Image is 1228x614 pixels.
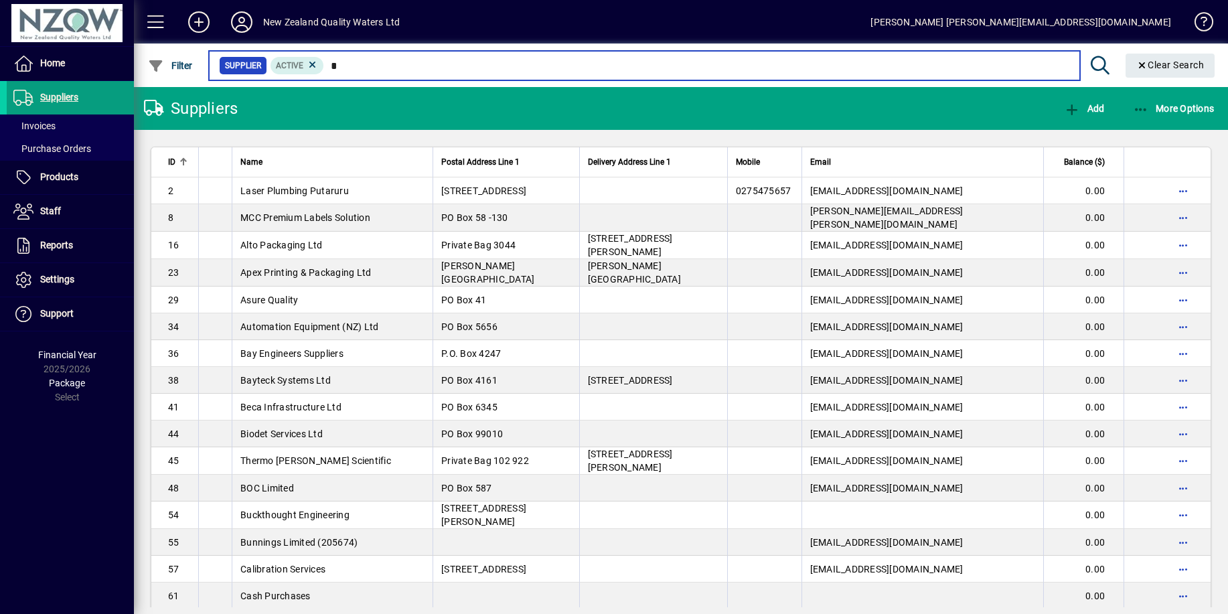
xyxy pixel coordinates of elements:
[588,449,673,473] span: [STREET_ADDRESS][PERSON_NAME]
[441,348,501,359] span: P.O. Box 4247
[240,564,325,574] span: Calibration Services
[1172,558,1194,580] button: More options
[148,60,193,71] span: Filter
[1172,450,1194,471] button: More options
[168,375,179,386] span: 38
[168,212,173,223] span: 8
[240,185,349,196] span: Laser Plumbing Putaruru
[1043,447,1124,475] td: 0.00
[810,483,964,493] span: [EMAIL_ADDRESS][DOMAIN_NAME]
[810,267,964,278] span: [EMAIL_ADDRESS][DOMAIN_NAME]
[441,375,497,386] span: PO Box 4161
[736,155,760,169] span: Mobile
[7,47,134,80] a: Home
[220,10,263,34] button: Profile
[177,10,220,34] button: Add
[7,137,134,160] a: Purchase Orders
[588,375,673,386] span: [STREET_ADDRESS]
[1043,556,1124,583] td: 0.00
[240,155,425,169] div: Name
[240,455,391,466] span: Thermo [PERSON_NAME] Scientific
[168,402,179,412] span: 41
[168,591,179,601] span: 61
[1043,204,1124,232] td: 0.00
[441,260,534,285] span: [PERSON_NAME][GEOGRAPHIC_DATA]
[810,429,964,439] span: [EMAIL_ADDRESS][DOMAIN_NAME]
[1043,420,1124,447] td: 0.00
[7,114,134,137] a: Invoices
[240,429,323,439] span: Biodet Services Ltd
[1064,155,1105,169] span: Balance ($)
[810,564,964,574] span: [EMAIL_ADDRESS][DOMAIN_NAME]
[40,240,73,250] span: Reports
[810,206,964,230] span: [PERSON_NAME][EMAIL_ADDRESS][PERSON_NAME][DOMAIN_NAME]
[240,483,294,493] span: BOC Limited
[7,161,134,194] a: Products
[168,155,175,169] span: ID
[40,274,74,285] span: Settings
[240,295,298,305] span: Asure Quality
[13,143,91,154] span: Purchase Orders
[40,58,65,68] span: Home
[40,171,78,182] span: Products
[1184,3,1211,46] a: Knowledge Base
[240,510,350,520] span: Buckthought Engineering
[810,240,964,250] span: [EMAIL_ADDRESS][DOMAIN_NAME]
[810,295,964,305] span: [EMAIL_ADDRESS][DOMAIN_NAME]
[168,185,173,196] span: 2
[168,267,179,278] span: 23
[1043,475,1124,502] td: 0.00
[240,537,358,548] span: Bunnings Limited (205674)
[441,240,516,250] span: Private Bag 3044
[240,348,343,359] span: Bay Engineers Suppliers
[1043,287,1124,313] td: 0.00
[810,155,831,169] span: Email
[1061,96,1107,121] button: Add
[13,121,56,131] span: Invoices
[441,503,526,527] span: [STREET_ADDRESS][PERSON_NAME]
[144,98,238,119] div: Suppliers
[168,321,179,332] span: 34
[588,260,681,285] span: [PERSON_NAME][GEOGRAPHIC_DATA]
[1064,103,1104,114] span: Add
[7,195,134,228] a: Staff
[49,378,85,388] span: Package
[810,348,964,359] span: [EMAIL_ADDRESS][DOMAIN_NAME]
[168,537,179,548] span: 55
[145,54,196,78] button: Filter
[263,11,400,33] div: New Zealand Quality Waters Ltd
[810,402,964,412] span: [EMAIL_ADDRESS][DOMAIN_NAME]
[7,229,134,262] a: Reports
[736,185,791,196] span: 0275475657
[1172,316,1194,337] button: More options
[441,429,503,439] span: PO Box 99010
[38,350,96,360] span: Financial Year
[1043,394,1124,420] td: 0.00
[1172,289,1194,311] button: More options
[240,240,323,250] span: Alto Packaging Ltd
[1172,343,1194,364] button: More options
[736,155,793,169] div: Mobile
[40,92,78,102] span: Suppliers
[1172,396,1194,418] button: More options
[810,537,964,548] span: [EMAIL_ADDRESS][DOMAIN_NAME]
[1172,180,1194,202] button: More options
[810,375,964,386] span: [EMAIL_ADDRESS][DOMAIN_NAME]
[441,185,526,196] span: [STREET_ADDRESS]
[1126,54,1215,78] button: Clear
[1052,155,1117,169] div: Balance ($)
[1172,234,1194,256] button: More options
[168,510,179,520] span: 54
[1043,232,1124,259] td: 0.00
[225,59,261,72] span: Supplier
[441,212,508,223] span: PO Box 58 -130
[168,295,179,305] span: 29
[1043,177,1124,204] td: 0.00
[1172,477,1194,499] button: More options
[1133,103,1215,114] span: More Options
[441,321,497,332] span: PO Box 5656
[168,564,179,574] span: 57
[168,155,190,169] div: ID
[1172,504,1194,526] button: More options
[588,233,673,257] span: [STREET_ADDRESS][PERSON_NAME]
